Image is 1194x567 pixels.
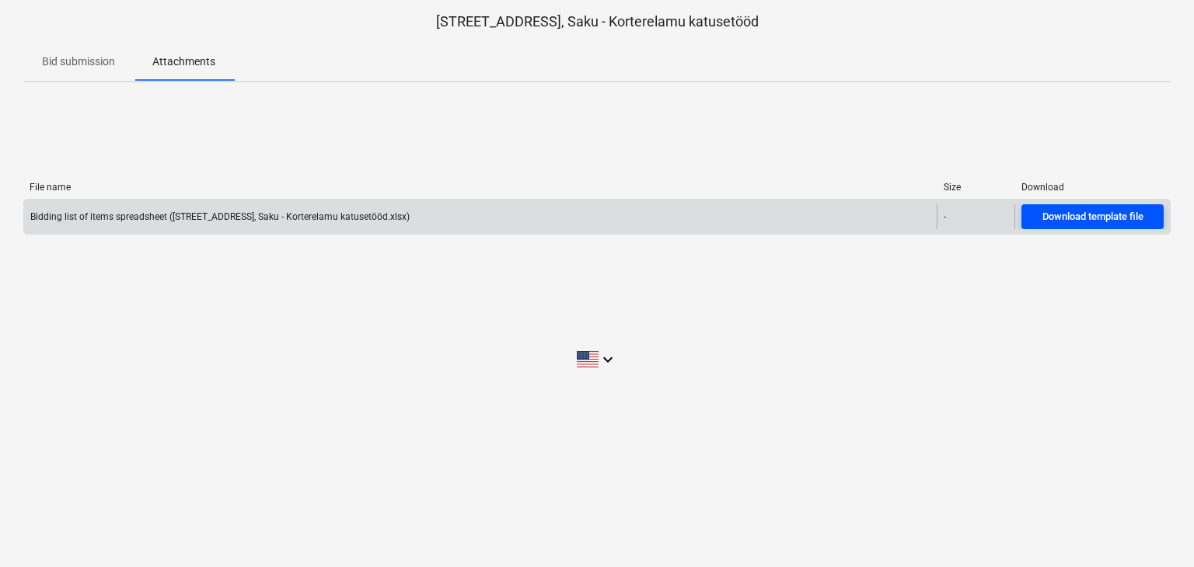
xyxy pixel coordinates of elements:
div: Download [1021,182,1164,193]
p: Attachments [152,54,215,70]
div: File name [30,182,931,193]
i: keyboard_arrow_down [599,350,617,369]
div: - [944,211,946,222]
div: Download template file [1042,208,1143,226]
p: Bid submission [42,54,115,70]
button: Download template file [1021,204,1164,229]
div: Size [944,182,1009,193]
p: [STREET_ADDRESS], Saku - Korterelamu katusetööd [23,12,1171,31]
div: Bidding list of items spreadsheet ([STREET_ADDRESS], Saku - Korterelamu katusetööd.xlsx) [30,211,410,222]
